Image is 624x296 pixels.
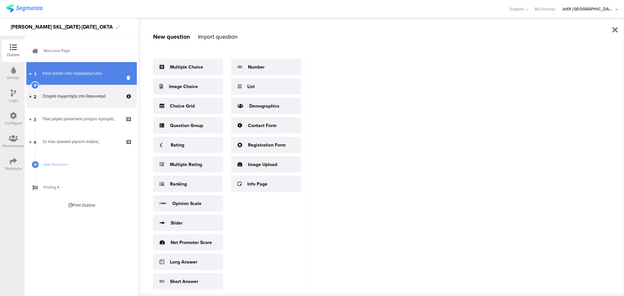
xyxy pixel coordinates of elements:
div: Short Answer [170,278,198,285]
span: 2 [33,93,36,100]
span: Ending A [44,184,127,190]
span: Welcome Page [44,47,127,54]
div: Image Choice [169,83,198,90]
div: Ranking [170,181,187,187]
i: Delete [127,75,132,81]
div: Info Page [247,181,267,187]
div: Outline [7,52,20,58]
img: segmanta logo [6,4,43,12]
a: Ending A [26,176,137,199]
a: 3 Ποια μάρκα μαλακτικού ρούχων προτιμάς; [26,108,137,130]
span: Add Question [44,161,127,168]
div: Ποια μάρκα μαλακτικού ρούχων προτιμάς; [43,116,120,122]
div: List [247,83,255,90]
div: Print Outline [68,202,95,208]
div: Registration Form [248,142,286,148]
div: Number [248,64,265,71]
div: Slider [171,220,183,226]
div: JoltX [GEOGRAPHIC_DATA] [562,6,614,12]
div: Design [7,75,19,81]
div: Question Group [170,122,203,129]
div: Multiple Rating [170,161,202,168]
div: Import question [198,32,238,41]
span: 4 [33,138,36,145]
div: Opinion Scale [172,200,201,207]
div: Logic [9,97,18,103]
span: Support [510,6,524,12]
div: [PERSON_NAME] SKL_[DATE]-[DATE]_OKTA [11,22,113,32]
div: Configure [5,120,22,126]
div: Choice Grid [170,103,195,109]
div: Κάνε είσοδο στον λογαριασμό σου: [43,70,120,77]
a: Welcome Page [26,39,137,62]
div: Rating [171,142,184,148]
div: Στοιχεία συμμετοχής στο διαγωνισμό: [43,93,120,99]
div: Σε ποιο ηλικιακό γκρουπ ανήκεις; [43,138,120,145]
span: 3 [33,115,36,122]
div: New question [153,32,190,41]
div: Net Promoter Score [171,239,212,246]
div: Permissions [3,143,24,149]
a: 1 Κάνε είσοδο στον λογαριασμό σου: [26,62,137,85]
div: Contact Form [248,122,277,129]
div: Image Upload [248,161,277,168]
span: 1 [34,70,36,77]
a: 2 Στοιχεία συμμετοχής στο διαγωνισμό: [26,85,137,108]
div: Distribute [5,166,22,172]
div: Long Answer [170,259,197,265]
div: Demographics [249,103,279,109]
a: 4 Σε ποιο ηλικιακό γκρουπ ανήκεις; [26,130,137,153]
div: Multiple Choice [170,64,203,71]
